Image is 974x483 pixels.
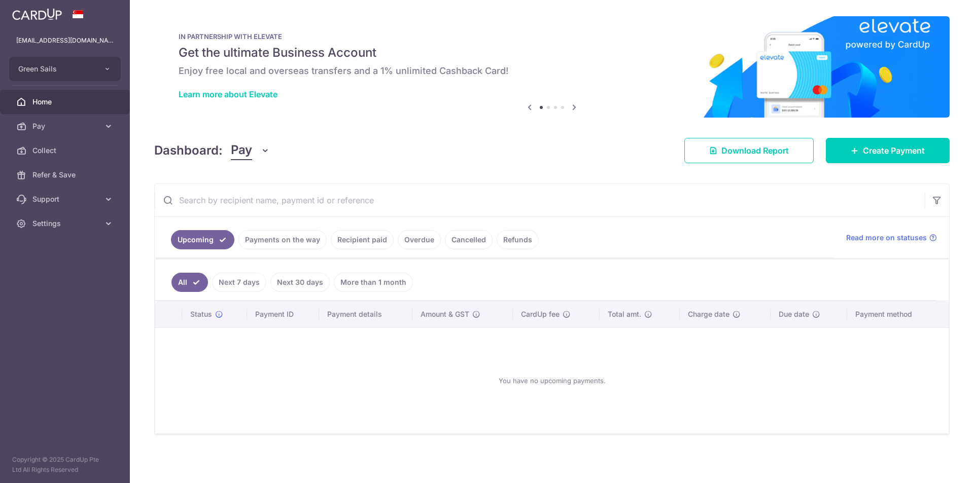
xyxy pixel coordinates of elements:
[319,301,412,327] th: Payment details
[445,230,493,249] a: Cancelled
[863,144,925,157] span: Create Payment
[190,309,212,319] span: Status
[331,230,394,249] a: Recipient paid
[32,145,99,156] span: Collect
[32,97,99,107] span: Home
[179,45,925,61] h5: Get the ultimate Business Account
[167,336,936,425] div: You have no upcoming payments.
[32,121,99,131] span: Pay
[608,309,641,319] span: Total amt.
[171,273,208,292] a: All
[231,141,252,160] span: Pay
[398,230,441,249] a: Overdue
[18,64,93,74] span: Green Sails
[846,233,937,243] a: Read more on statuses
[179,89,277,99] a: Learn more about Elevate
[9,57,121,81] button: Green Sails
[12,8,62,20] img: CardUp
[154,141,223,160] h4: Dashboard:
[521,309,560,319] span: CardUp fee
[247,301,319,327] th: Payment ID
[334,273,413,292] a: More than 1 month
[779,309,809,319] span: Due date
[171,230,234,249] a: Upcoming
[721,144,789,157] span: Download Report
[270,273,330,292] a: Next 30 days
[32,170,99,180] span: Refer & Save
[846,233,927,243] span: Read more on statuses
[16,35,114,46] p: [EMAIL_ADDRESS][DOMAIN_NAME]
[826,138,950,163] a: Create Payment
[32,194,99,204] span: Support
[497,230,539,249] a: Refunds
[238,230,327,249] a: Payments on the way
[154,16,950,118] img: Renovation banner
[231,141,270,160] button: Pay
[179,32,925,41] p: IN PARTNERSHIP WITH ELEVATE
[32,218,99,229] span: Settings
[684,138,814,163] a: Download Report
[212,273,266,292] a: Next 7 days
[847,301,949,327] th: Payment method
[179,65,925,77] h6: Enjoy free local and overseas transfers and a 1% unlimited Cashback Card!
[421,309,469,319] span: Amount & GST
[688,309,729,319] span: Charge date
[155,184,925,216] input: Search by recipient name, payment id or reference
